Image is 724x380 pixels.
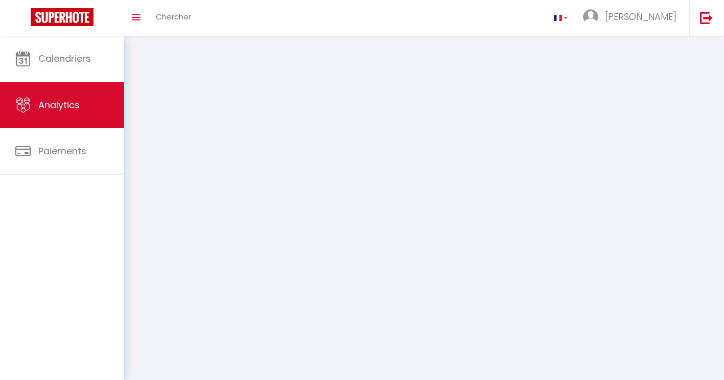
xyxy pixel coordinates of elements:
span: Calendriers [38,52,91,65]
img: logout [700,11,713,24]
img: Super Booking [31,8,94,26]
span: Analytics [38,99,80,111]
span: Chercher [156,11,191,22]
img: ... [583,9,598,25]
span: [PERSON_NAME] [605,10,676,23]
span: Paiements [38,145,86,157]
